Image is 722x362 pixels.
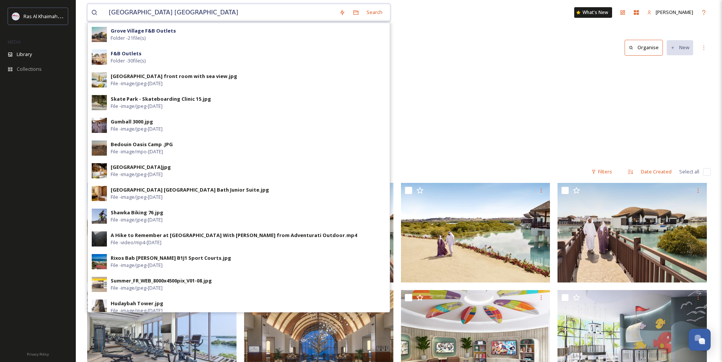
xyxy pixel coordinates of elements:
[111,232,357,239] div: A Hike to Remember at [GEOGRAPHIC_DATA] With [PERSON_NAME] from Adventurati Outdoor.mp4
[111,239,161,246] span: File - video/mp4 - [DATE]
[92,209,107,224] img: 6d3b3f11-e4a7-4045-801d-117bd9326854.jpg
[92,118,107,133] img: 91b4d8f5-0402-443e-b2e2-39079652b157.jpg
[625,40,667,55] a: Organise
[111,27,176,34] strong: Grove Village F&B Outlets
[111,300,163,307] div: Hudaybah Tower.jpg
[8,39,21,45] span: MEDIA
[643,5,697,20] a: [PERSON_NAME]
[12,12,20,20] img: Logo_RAKTDA_RGB-01.png
[92,163,107,178] img: 007d7e7e-fe5a-4ce1-93a0-a12e35fbcf4c.jpg
[27,352,49,357] span: Privacy Policy
[111,216,163,223] span: File - image/jpeg - [DATE]
[92,277,107,292] img: d9dcedba-1613-4a2b-8990-714251884095.jpg
[111,95,211,103] div: Skate Park - Skateboarding Clinic 15.jpg
[363,5,386,20] div: Search
[111,209,163,216] div: Shawka Biking 76.jpg
[656,9,693,16] span: [PERSON_NAME]
[401,183,550,282] img: Couples in resorts.tif
[111,171,163,178] span: File - image/jpeg - [DATE]
[105,4,335,21] input: Search your library
[92,186,107,201] img: 9e568d10-7c30-4a27-b770-6d434a472815.jpg
[92,27,107,42] img: 43de60bc-702a-4743-9d62-996093381844.jpg
[111,118,153,125] div: Gumball 3000.jpg
[111,254,231,262] div: Rixos Bab [PERSON_NAME] B1J1 Sport Courts.jpg
[92,254,107,269] img: 48c9bab9-b8f1-48c4-9d18-a67dbfebd230.jpg
[111,73,237,80] div: [GEOGRAPHIC_DATA] front room with sea view.jpg
[111,277,212,284] div: Summer_FR_WEB_8000x4500pix_V01-08.jpg
[111,57,146,64] span: Folder - 30 file(s)
[667,40,693,55] button: New
[92,300,107,315] img: 82c16365-221f-44bb-a921-2a2039ff435b.jpg
[87,168,105,175] span: 106 file s
[111,262,163,269] span: File - image/jpeg - [DATE]
[17,66,42,73] span: Collections
[111,164,171,171] div: [GEOGRAPHIC_DATA]jpg
[111,103,163,110] span: File - image/jpeg - [DATE]
[587,164,616,179] div: Filters
[111,186,269,193] div: [GEOGRAPHIC_DATA] [GEOGRAPHIC_DATA] Bath Junior Suite.jpg
[17,51,32,58] span: Library
[111,125,163,133] span: File - image/jpeg - [DATE]
[111,34,146,42] span: Folder - 21 file(s)
[27,349,49,358] a: Privacy Policy
[625,40,663,55] button: Organise
[111,50,141,57] strong: F&B Outlets
[92,140,107,156] img: 783054a3-f02c-4452-b65b-8bbc70052584.jpg
[558,183,707,282] img: Couples in resorts.tif
[92,231,107,247] img: 3f39624b-c07d-4af6-bfe3-35ae1bb5ffaa.jpg
[92,95,107,110] img: f0a8cb61-726a-43d8-8313-18537334c50e.jpg
[689,329,711,351] button: Open Chat
[637,164,675,179] div: Date Created
[111,148,163,155] span: File - image/mpo - [DATE]
[111,193,163,201] span: File - image/jpeg - [DATE]
[679,168,699,175] span: Select all
[111,80,163,87] span: File - image/jpeg - [DATE]
[111,284,163,292] span: File - image/jpeg - [DATE]
[111,141,173,148] div: Bedouin Oasis Camp .JPG
[111,307,163,314] span: File - image/jpeg - [DATE]
[23,12,131,20] span: Ras Al Khaimah Tourism Development Authority
[92,72,107,87] img: 374f376b-f433-4091-9a85-c37ef7bd4467.jpg
[87,183,236,282] img: 2T3A7132.tif
[574,7,612,18] a: What's New
[92,50,107,65] img: 683865d4-bfec-4ced-8315-6ad54e53ff3b.jpg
